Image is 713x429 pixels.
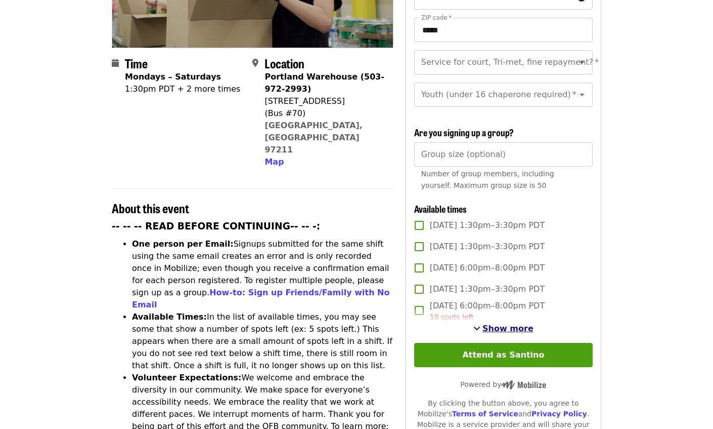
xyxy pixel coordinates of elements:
[112,221,320,231] strong: -- -- -- READ BEFORE CONTINUING-- -- -:
[125,54,148,72] span: Time
[414,18,593,42] input: ZIP code
[132,238,393,311] li: Signups submitted for the same shift using the same email creates an error and is only recorded o...
[414,343,593,367] button: Attend as Santino
[430,262,545,274] span: [DATE] 6:00pm–8:00pm PDT
[575,88,589,102] button: Open
[452,410,518,418] a: Terms of Service
[125,72,221,82] strong: Mondays – Saturdays
[264,157,284,167] span: Map
[264,72,384,94] strong: Portland Warehouse (503-972-2993)
[430,241,545,253] span: [DATE] 1:30pm–3:30pm PDT
[112,58,119,68] i: calendar icon
[430,283,545,295] span: [DATE] 1:30pm–3:30pm PDT
[125,83,240,95] div: 1:30pm PDT + 2 more times
[430,219,545,231] span: [DATE] 1:30pm–3:30pm PDT
[421,15,452,21] label: ZIP code
[112,199,189,217] span: About this event
[430,300,545,323] span: [DATE] 6:00pm–8:00pm PDT
[264,54,304,72] span: Location
[132,288,390,309] a: How-to: Sign up Friends/Family with No Email
[252,58,258,68] i: map-marker-alt icon
[264,107,385,120] div: (Bus #70)
[421,170,554,189] span: Number of group members, including yourself. Maximum group size is 50
[264,121,363,154] a: [GEOGRAPHIC_DATA], [GEOGRAPHIC_DATA] 97211
[132,239,234,249] strong: One person per Email:
[414,142,593,167] input: [object Object]
[264,156,284,168] button: Map
[132,373,242,382] strong: Volunteer Expectations:
[132,312,207,322] strong: Available Times:
[264,95,385,107] div: [STREET_ADDRESS]
[473,323,533,335] button: See more timeslots
[482,324,533,333] span: Show more
[531,410,587,418] a: Privacy Policy
[501,380,546,389] img: Powered by Mobilize
[430,313,474,321] span: 10 spots left
[132,311,393,372] li: In the list of available times, you may see some that show a number of spots left (ex: 5 spots le...
[414,202,467,215] span: Available times
[575,55,589,69] button: Open
[414,126,514,139] span: Are you signing up a group?
[460,380,546,388] span: Powered by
